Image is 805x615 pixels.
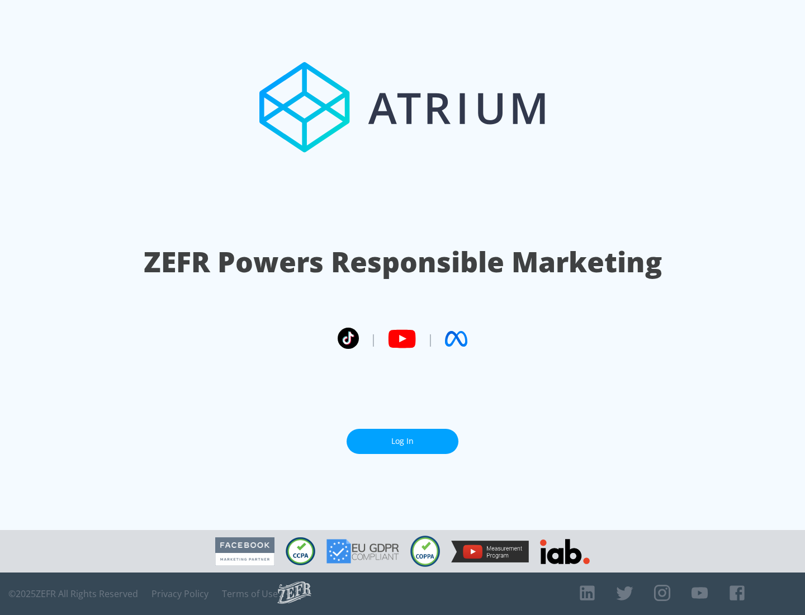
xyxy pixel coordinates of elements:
span: © 2025 ZEFR All Rights Reserved [8,588,138,599]
img: IAB [540,539,590,564]
h1: ZEFR Powers Responsible Marketing [144,243,662,281]
a: Privacy Policy [151,588,209,599]
img: CCPA Compliant [286,537,315,565]
span: | [427,330,434,347]
img: COPPA Compliant [410,536,440,567]
a: Log In [347,429,458,454]
img: Facebook Marketing Partner [215,537,274,566]
a: Terms of Use [222,588,278,599]
img: GDPR Compliant [326,539,399,564]
span: | [370,330,377,347]
img: YouTube Measurement Program [451,541,529,562]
